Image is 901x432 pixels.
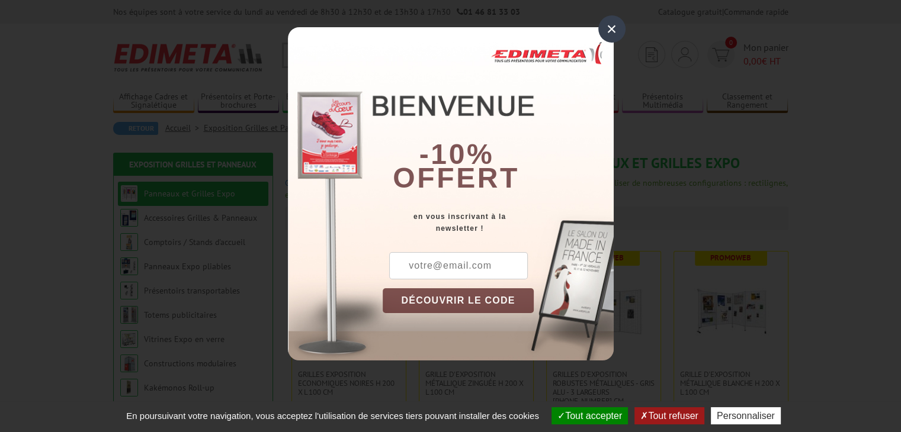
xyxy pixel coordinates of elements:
button: Tout refuser [634,407,704,424]
div: en vous inscrivant à la newsletter ! [383,211,614,234]
button: DÉCOUVRIR LE CODE [383,288,534,313]
font: offert [393,162,520,194]
button: Personnaliser (fenêtre modale) [711,407,781,424]
span: En poursuivant votre navigation, vous acceptez l'utilisation de services tiers pouvant installer ... [120,411,545,421]
button: Tout accepter [551,407,628,424]
div: × [598,15,626,43]
input: votre@email.com [389,252,528,279]
b: -10% [419,138,494,170]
